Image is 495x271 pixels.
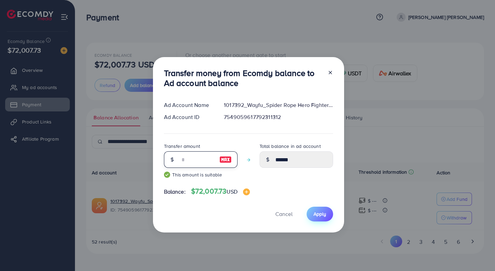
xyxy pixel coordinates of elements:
[243,188,250,195] img: image
[158,113,219,121] div: Ad Account ID
[191,187,250,196] h4: $72,007.73
[466,240,490,266] iframe: Chat
[307,207,333,221] button: Apply
[158,101,219,109] div: Ad Account Name
[164,68,322,88] h3: Transfer money from Ecomdy balance to Ad account balance
[164,143,200,150] label: Transfer amount
[227,188,237,195] span: USD
[219,155,232,164] img: image
[164,172,170,178] img: guide
[260,143,321,150] label: Total balance in ad account
[313,210,326,217] span: Apply
[218,101,338,109] div: 1017392_Wayfu_Spider Rope Hero Fighter_iOS
[164,171,238,178] small: This amount is suitable
[275,210,293,218] span: Cancel
[267,207,301,221] button: Cancel
[164,188,186,196] span: Balance:
[218,113,338,121] div: 7549059617792311312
